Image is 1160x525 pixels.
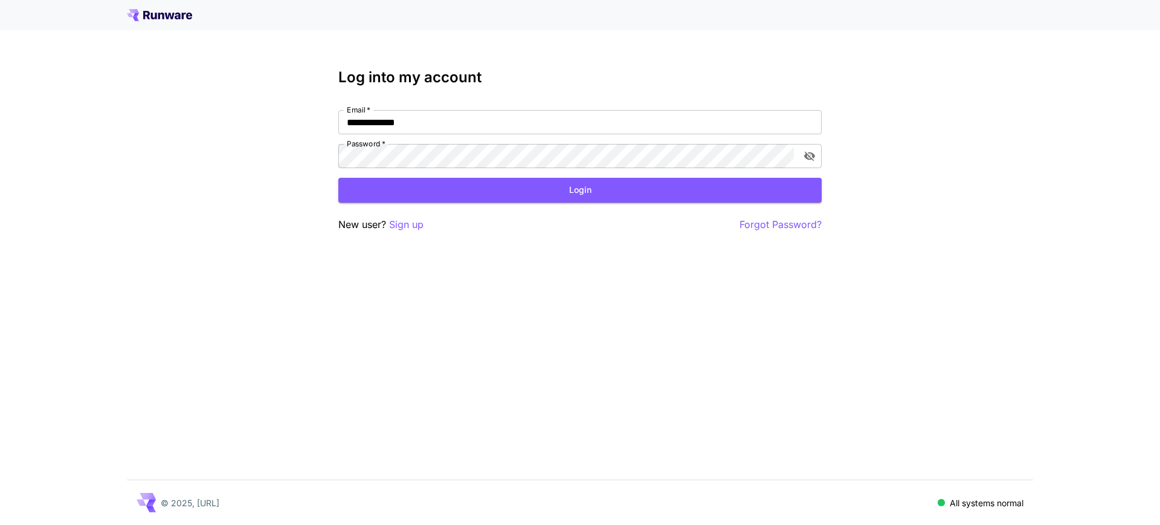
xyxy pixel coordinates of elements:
[347,105,370,115] label: Email
[338,178,822,203] button: Login
[389,217,424,232] button: Sign up
[799,145,820,167] button: toggle password visibility
[338,69,822,86] h3: Log into my account
[739,217,822,232] button: Forgot Password?
[338,217,424,232] p: New user?
[950,497,1023,509] p: All systems normal
[161,497,219,509] p: © 2025, [URL]
[347,139,385,149] label: Password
